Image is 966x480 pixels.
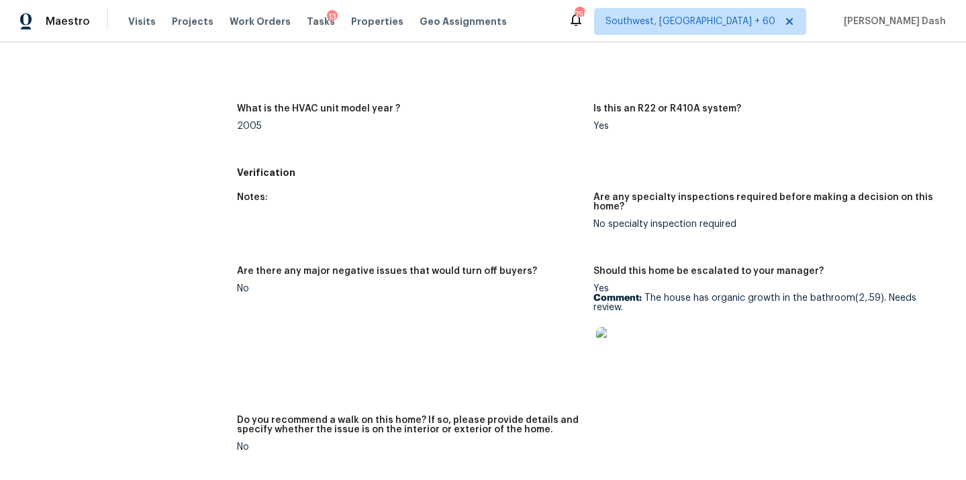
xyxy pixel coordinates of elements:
[593,104,741,113] h5: Is this an R22 or R410A system?
[237,416,583,434] h5: Do you recommend a walk on this home? If so, please provide details and specify whether the issue...
[327,10,338,23] div: 13
[420,15,507,28] span: Geo Assignments
[237,166,950,179] h5: Verification
[593,293,939,312] p: The house has organic growth in the bathroom(2,.59). Needs review.
[593,293,642,303] b: Comment:
[237,193,268,202] h5: Notes:
[237,267,537,276] h5: Are there any major negative issues that would turn off buyers?
[307,17,335,26] span: Tasks
[237,122,583,131] div: 2005
[593,284,939,378] div: Yes
[128,15,156,28] span: Visits
[237,442,583,452] div: No
[575,8,584,21] div: 758
[593,193,939,211] h5: Are any specialty inspections required before making a decision on this home?
[606,15,775,28] span: Southwest, [GEOGRAPHIC_DATA] + 60
[838,15,946,28] span: [PERSON_NAME] Dash
[593,267,824,276] h5: Should this home be escalated to your manager?
[230,15,291,28] span: Work Orders
[593,122,939,131] div: Yes
[46,15,90,28] span: Maestro
[593,220,939,229] div: No specialty inspection required
[172,15,213,28] span: Projects
[237,104,400,113] h5: What is the HVAC unit model year ?
[351,15,403,28] span: Properties
[237,284,583,293] div: No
